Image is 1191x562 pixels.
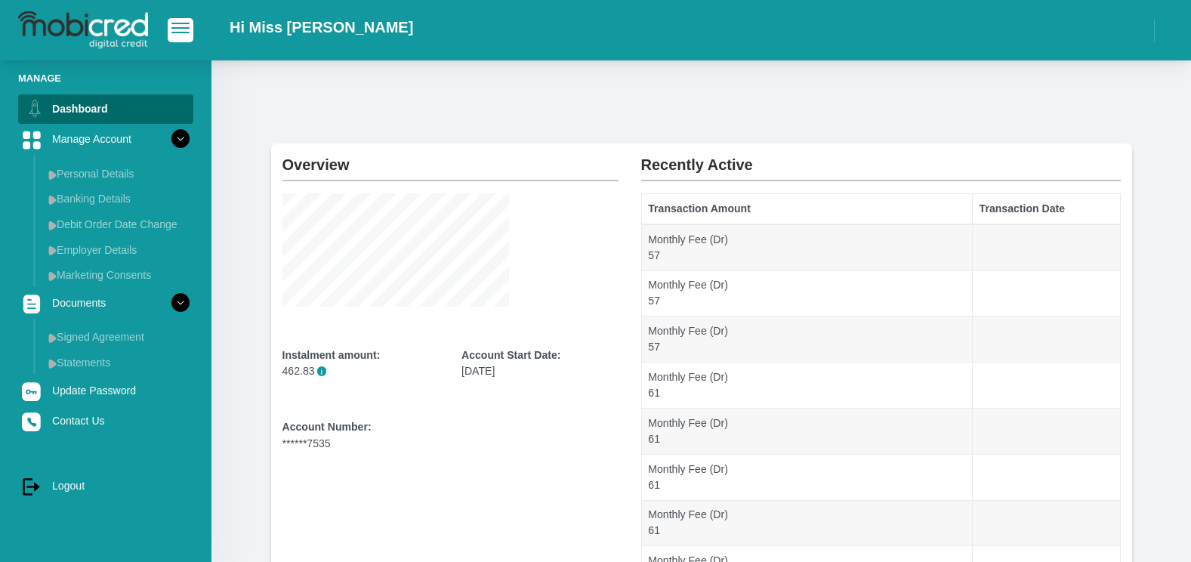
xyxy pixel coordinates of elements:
[641,144,1121,174] h2: Recently Active
[641,500,972,546] td: Monthly Fee (Dr) 61
[972,194,1120,224] th: Transaction Date
[42,350,193,375] a: Statements
[18,406,193,435] a: Contact Us
[317,366,327,376] span: Please note that the instalment amount provided does not include the monthly fee, which will be i...
[282,363,440,379] p: 462.83
[641,363,972,409] td: Monthly Fee (Dr) 61
[18,471,193,500] a: Logout
[461,347,619,379] div: [DATE]
[42,212,193,236] a: Debit Order Date Change
[48,333,57,343] img: menu arrow
[48,195,57,205] img: menu arrow
[18,125,193,153] a: Manage Account
[48,170,57,180] img: menu arrow
[282,144,619,174] h2: Overview
[42,325,193,349] a: Signed Agreement
[18,94,193,123] a: Dashboard
[48,245,57,255] img: menu arrow
[18,376,193,405] a: Update Password
[48,271,57,281] img: menu arrow
[641,270,972,317] td: Monthly Fee (Dr) 57
[18,289,193,317] a: Documents
[282,349,381,361] b: Instalment amount:
[461,349,560,361] b: Account Start Date:
[48,359,57,369] img: menu arrow
[641,224,972,270] td: Monthly Fee (Dr) 57
[641,454,972,500] td: Monthly Fee (Dr) 61
[641,317,972,363] td: Monthly Fee (Dr) 57
[230,18,413,36] h2: Hi Miss [PERSON_NAME]
[42,187,193,211] a: Banking Details
[282,421,372,433] b: Account Number:
[42,263,193,287] a: Marketing Consents
[18,11,148,49] img: logo-mobicred.svg
[641,408,972,454] td: Monthly Fee (Dr) 61
[42,238,193,262] a: Employer Details
[18,71,193,85] li: Manage
[641,194,972,224] th: Transaction Amount
[42,162,193,186] a: Personal Details
[48,221,57,230] img: menu arrow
